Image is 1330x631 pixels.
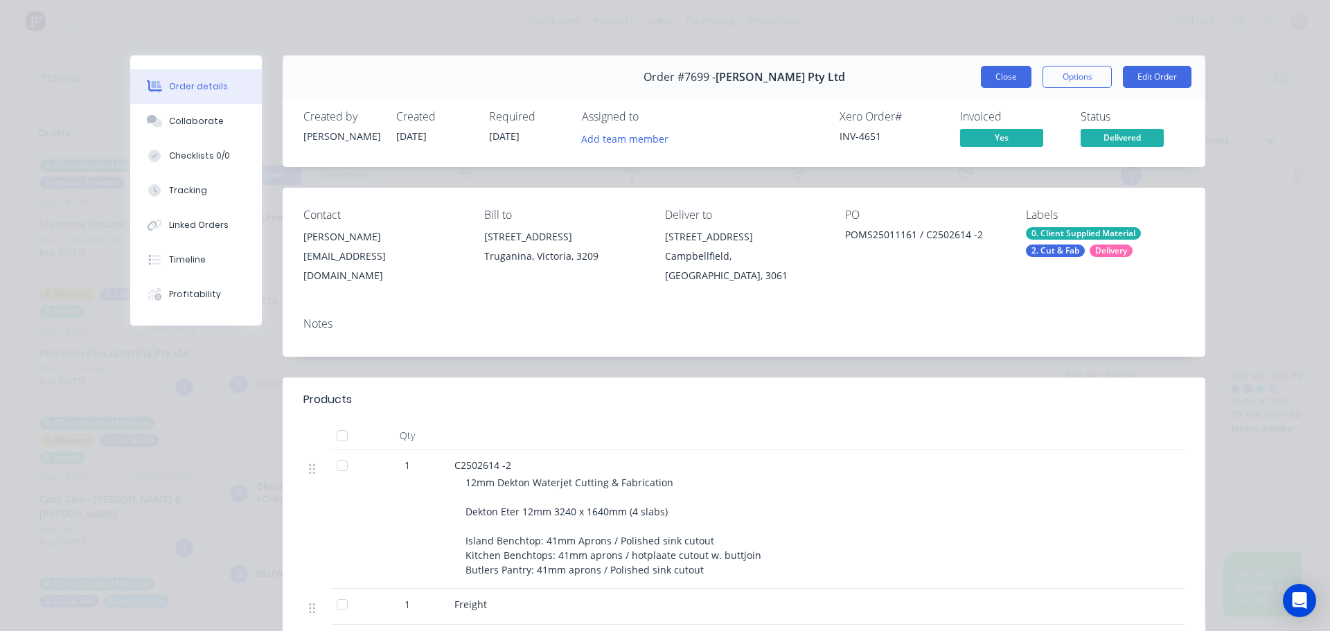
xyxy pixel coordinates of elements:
span: Order #7699 - [644,71,716,84]
div: Labels [1026,208,1185,222]
div: Notes [303,317,1185,330]
div: [EMAIL_ADDRESS][DOMAIN_NAME] [303,247,462,285]
button: Edit Order [1123,66,1191,88]
button: Close [981,66,1031,88]
div: 0. Client Supplied Material [1026,227,1141,240]
span: [DATE] [489,130,520,143]
div: Collaborate [169,115,224,127]
div: INV-4651 [840,129,943,143]
button: Profitability [130,277,262,312]
span: Freight [454,598,487,611]
button: Collaborate [130,104,262,139]
span: 1 [405,597,410,612]
div: Required [489,110,565,123]
div: [STREET_ADDRESS] [484,227,643,247]
span: Delivered [1081,129,1164,146]
div: Bill to [484,208,643,222]
button: Timeline [130,242,262,277]
div: Open Intercom Messenger [1283,584,1316,617]
button: Checklists 0/0 [130,139,262,173]
div: [STREET_ADDRESS] [665,227,824,247]
button: Order details [130,69,262,104]
div: Created by [303,110,380,123]
button: Tracking [130,173,262,208]
div: Status [1081,110,1185,123]
div: Assigned to [582,110,720,123]
div: Qty [366,422,449,450]
span: C2502614 -2 [454,459,511,472]
button: Linked Orders [130,208,262,242]
div: Timeline [169,254,206,266]
span: Yes [960,129,1043,146]
div: Products [303,391,352,408]
button: Options [1043,66,1112,88]
div: Checklists 0/0 [169,150,230,162]
span: 1 [405,458,410,472]
div: Created [396,110,472,123]
div: [PERSON_NAME] [303,129,380,143]
div: [STREET_ADDRESS]Campbellfield, [GEOGRAPHIC_DATA], 3061 [665,227,824,285]
button: Add team member [574,129,676,148]
div: Tracking [169,184,207,197]
div: Xero Order # [840,110,943,123]
div: Truganina, Victoria, 3209 [484,247,643,266]
div: Linked Orders [169,219,229,231]
button: Add team member [582,129,676,148]
div: Delivery [1090,245,1133,257]
div: Order details [169,80,228,93]
div: [STREET_ADDRESS]Truganina, Victoria, 3209 [484,227,643,272]
div: 2. Cut & Fab [1026,245,1085,257]
div: [PERSON_NAME][EMAIL_ADDRESS][DOMAIN_NAME] [303,227,462,285]
div: POMS25011161 / C2502614 -2 [845,227,1004,247]
div: PO [845,208,1004,222]
div: Contact [303,208,462,222]
div: Invoiced [960,110,1064,123]
div: Deliver to [665,208,824,222]
span: 12mm Dekton Waterjet Cutting & Fabrication Dekton Eter 12mm 3240 x 1640mm (4 slabs) Island Bencht... [465,476,764,576]
div: Campbellfield, [GEOGRAPHIC_DATA], 3061 [665,247,824,285]
button: Delivered [1081,129,1164,150]
span: [PERSON_NAME] Pty Ltd [716,71,845,84]
div: Profitability [169,288,221,301]
div: [PERSON_NAME] [303,227,462,247]
span: [DATE] [396,130,427,143]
